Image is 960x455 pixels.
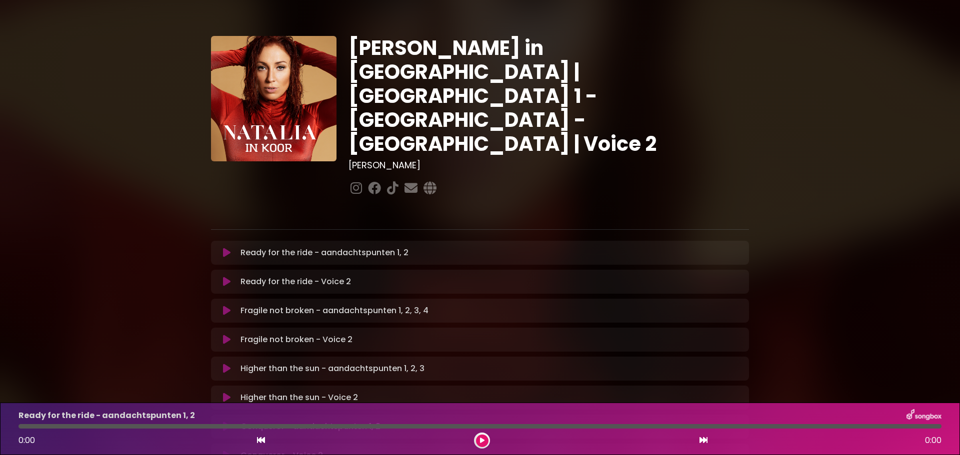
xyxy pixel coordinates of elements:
[348,160,749,171] h3: [PERSON_NAME]
[240,276,351,288] p: Ready for the ride - Voice 2
[240,392,358,404] p: Higher than the sun - Voice 2
[18,435,35,446] span: 0:00
[18,410,195,422] p: Ready for the ride - aandachtspunten 1, 2
[240,363,424,375] p: Higher than the sun - aandachtspunten 1, 2, 3
[925,435,941,447] span: 0:00
[240,247,408,259] p: Ready for the ride - aandachtspunten 1, 2
[240,305,428,317] p: Fragile not broken - aandachtspunten 1, 2, 3, 4
[240,334,352,346] p: Fragile not broken - Voice 2
[348,36,749,156] h1: [PERSON_NAME] in [GEOGRAPHIC_DATA] | [GEOGRAPHIC_DATA] 1 - [GEOGRAPHIC_DATA] - [GEOGRAPHIC_DATA] ...
[906,409,941,422] img: songbox-logo-white.png
[211,36,336,161] img: YTVS25JmS9CLUqXqkEhs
